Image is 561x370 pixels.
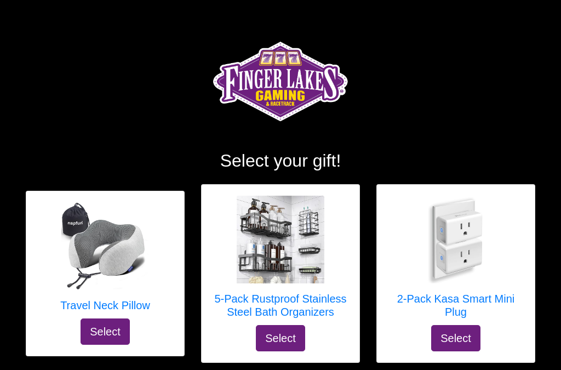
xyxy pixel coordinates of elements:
[26,150,535,171] h2: Select your gift!
[61,202,149,290] img: Travel Neck Pillow
[60,299,150,312] h5: Travel Neck Pillow
[210,27,352,137] img: Logo
[237,196,324,283] img: 5-Pack Rustproof Stainless Steel Bath Organizers
[213,196,348,325] a: 5-Pack Rustproof Stainless Steel Bath Organizers 5-Pack Rustproof Stainless Steel Bath Organizers
[60,202,150,318] a: Travel Neck Pillow Travel Neck Pillow
[213,292,348,318] h5: 5-Pack Rustproof Stainless Steel Bath Organizers
[388,196,524,325] a: 2-Pack Kasa Smart Mini Plug 2-Pack Kasa Smart Mini Plug
[431,325,480,351] button: Select
[81,318,130,345] button: Select
[388,292,524,318] h5: 2-Pack Kasa Smart Mini Plug
[256,325,305,351] button: Select
[412,196,500,283] img: 2-Pack Kasa Smart Mini Plug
